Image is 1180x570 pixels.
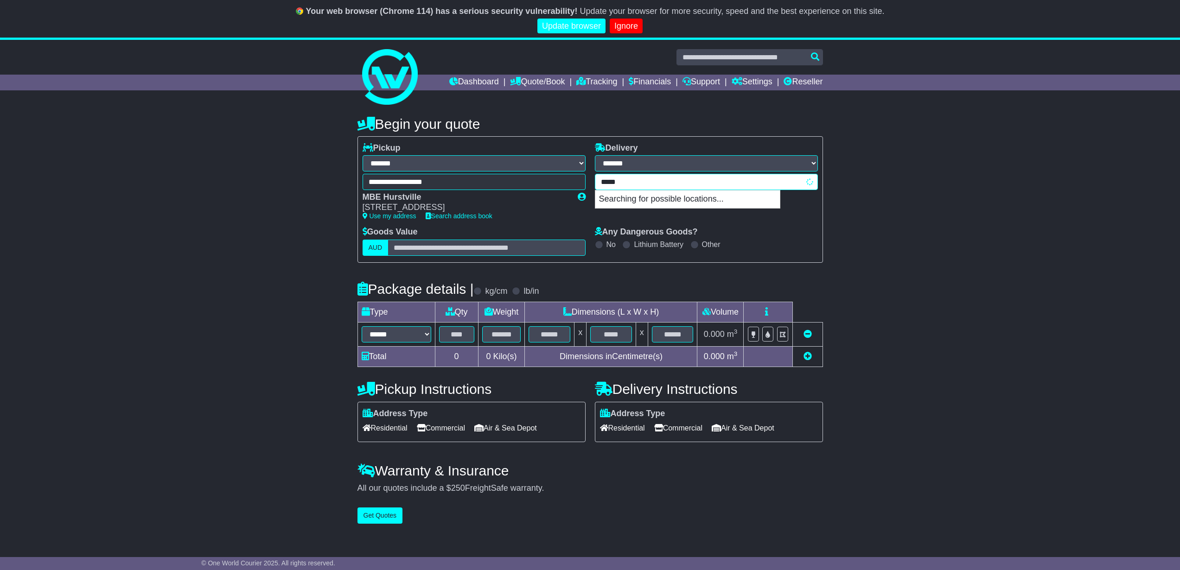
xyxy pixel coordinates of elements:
[682,75,720,90] a: Support
[486,352,491,361] span: 0
[363,409,428,419] label: Address Type
[734,350,738,357] sup: 3
[357,463,823,478] h4: Warranty & Insurance
[474,421,537,435] span: Air & Sea Depot
[634,240,683,249] label: Lithium Battery
[580,6,884,16] span: Update your browser for more security, speed and the best experience on this site.
[606,240,616,249] label: No
[595,190,780,208] p: Searching for possible locations...
[595,143,638,153] label: Delivery
[363,240,389,256] label: AUD
[363,143,401,153] label: Pickup
[697,302,744,322] td: Volume
[702,240,721,249] label: Other
[363,227,418,237] label: Goods Value
[804,352,812,361] a: Add new item
[357,381,586,397] h4: Pickup Instructions
[201,559,335,567] span: © One World Courier 2025. All rights reserved.
[636,322,648,346] td: x
[306,6,578,16] b: Your web browser (Chrome 114) has a serious security vulnerability!
[435,302,478,322] td: Qty
[523,286,539,297] label: lb/in
[600,421,645,435] span: Residential
[629,75,671,90] a: Financials
[712,421,774,435] span: Air & Sea Depot
[576,75,617,90] a: Tracking
[357,116,823,132] h4: Begin your quote
[357,507,403,524] button: Get Quotes
[574,322,587,346] td: x
[525,302,697,322] td: Dimensions (L x W x H)
[704,329,725,339] span: 0.000
[417,421,465,435] span: Commercial
[357,346,435,367] td: Total
[734,328,738,335] sup: 3
[363,203,568,213] div: [STREET_ADDRESS]
[525,346,697,367] td: Dimensions in Centimetre(s)
[485,286,507,297] label: kg/cm
[610,19,643,34] a: Ignore
[357,281,474,297] h4: Package details |
[784,75,823,90] a: Reseller
[654,421,702,435] span: Commercial
[478,302,525,322] td: Weight
[363,421,408,435] span: Residential
[510,75,565,90] a: Quote/Book
[357,483,823,494] div: All our quotes include a $ FreightSafe warranty.
[449,75,499,90] a: Dashboard
[704,352,725,361] span: 0.000
[727,352,738,361] span: m
[363,212,416,220] a: Use my address
[600,409,665,419] label: Address Type
[537,19,606,34] a: Update browser
[435,346,478,367] td: 0
[478,346,525,367] td: Kilo(s)
[426,212,492,220] a: Search address book
[727,329,738,339] span: m
[357,302,435,322] td: Type
[595,381,823,397] h4: Delivery Instructions
[595,227,698,237] label: Any Dangerous Goods?
[732,75,772,90] a: Settings
[451,483,465,493] span: 250
[804,329,812,339] a: Remove this item
[363,192,568,203] div: MBE Hurstville
[595,174,818,190] typeahead: Please provide city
